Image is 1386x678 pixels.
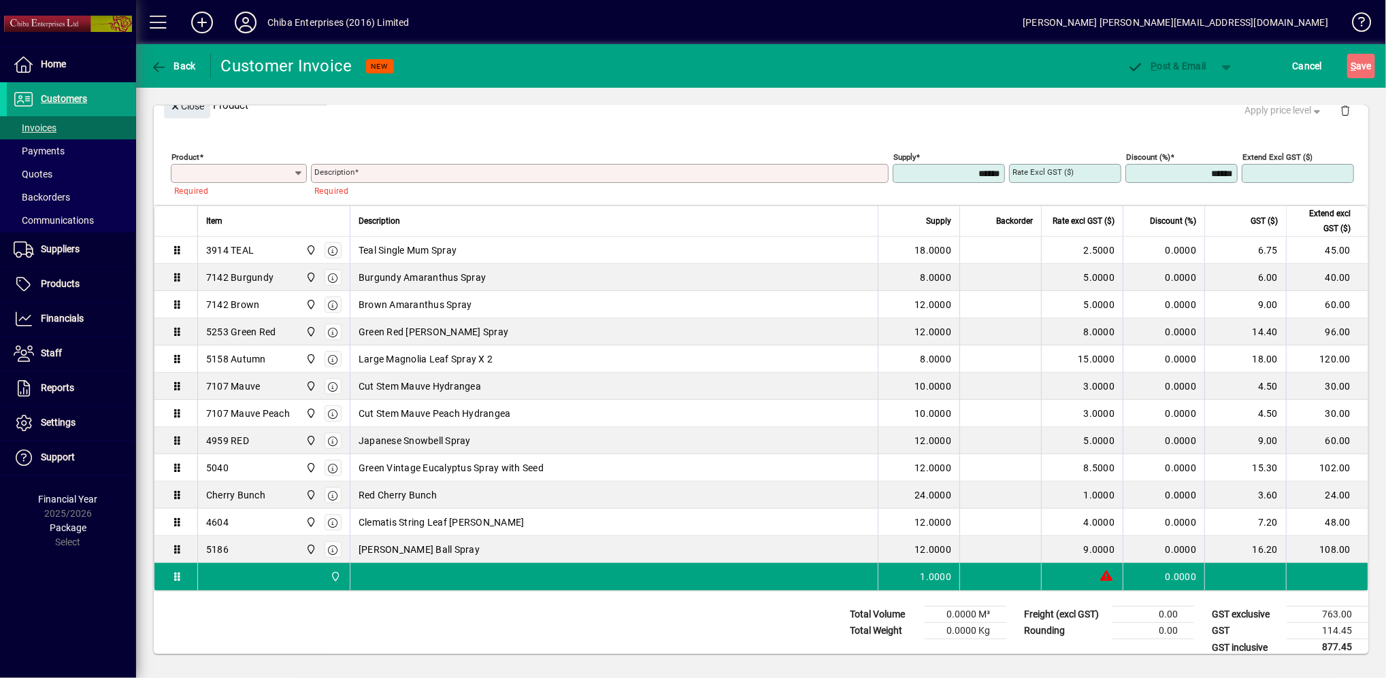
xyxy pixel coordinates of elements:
[1204,318,1286,345] td: 14.40
[1123,237,1204,264] td: 0.0000
[1050,515,1115,529] div: 4.0000
[206,407,290,420] div: 7107 Mauve Peach
[206,325,276,339] div: 5253 Green Red
[914,298,951,311] span: 12.0000
[174,183,296,197] mat-error: Required
[314,167,354,177] mat-label: Description
[1293,55,1323,77] span: Cancel
[1123,291,1204,318] td: 0.0000
[1204,481,1286,509] td: 3.60
[206,461,229,475] div: 5040
[1204,509,1286,536] td: 7.20
[925,623,1006,639] td: 0.0000 Kg
[7,186,136,209] a: Backorders
[1287,623,1368,639] td: 114.45
[1123,427,1204,454] td: 0.0000
[1123,563,1204,590] td: 0.0000
[1123,454,1204,481] td: 0.0000
[1286,400,1368,427] td: 30.00
[302,406,318,421] span: Central
[1286,454,1368,481] td: 102.00
[14,215,94,226] span: Communications
[14,169,52,180] span: Quotes
[1351,61,1356,71] span: S
[302,243,318,258] span: Central
[1204,291,1286,318] td: 9.00
[1123,400,1204,427] td: 0.0000
[41,243,80,254] span: Suppliers
[921,271,952,284] span: 8.0000
[1050,488,1115,502] div: 1.0000
[267,12,410,33] div: Chiba Enterprises (2016) Limited
[1127,61,1206,71] span: ost & Email
[150,61,196,71] span: Back
[1286,481,1368,509] td: 24.00
[1050,352,1115,366] div: 15.0000
[1204,373,1286,400] td: 4.50
[41,278,80,289] span: Products
[206,379,261,393] div: 7107 Mauve
[1286,373,1368,400] td: 30.00
[7,302,136,336] a: Financials
[7,233,136,267] a: Suppliers
[302,270,318,285] span: Central
[302,542,318,557] span: Central
[1251,214,1278,228] span: GST ($)
[1050,243,1115,257] div: 2.5000
[1242,152,1313,162] mat-label: Extend excl GST ($)
[41,348,62,358] span: Staff
[7,139,136,163] a: Payments
[1123,509,1204,536] td: 0.0000
[7,163,136,186] a: Quotes
[914,515,951,529] span: 12.0000
[1023,12,1328,33] div: [PERSON_NAME] [PERSON_NAME][EMAIL_ADDRESS][DOMAIN_NAME]
[171,152,199,162] mat-label: Product
[921,570,952,583] span: 1.0000
[7,267,136,301] a: Products
[1204,345,1286,373] td: 18.00
[1204,536,1286,563] td: 16.20
[359,325,508,339] span: Green Red [PERSON_NAME] Spray
[1126,152,1170,162] mat-label: Discount (%)
[925,607,1006,623] td: 0.0000 M³
[926,214,951,228] span: Supply
[372,62,389,71] span: NEW
[302,433,318,448] span: Central
[359,407,511,420] span: Cut Stem Mauve Peach Hydrangea
[206,271,274,284] div: 7142 Burgundy
[7,48,136,82] a: Home
[359,461,544,475] span: Green Vintage Eucalyptus Spray with Seed
[206,352,266,366] div: 5158 Autumn
[14,192,70,203] span: Backorders
[359,214,400,228] span: Description
[843,623,925,639] td: Total Weight
[1050,379,1115,393] div: 3.0000
[302,297,318,312] span: Central
[1151,61,1157,71] span: P
[41,382,74,393] span: Reports
[7,209,136,232] a: Communications
[921,352,952,366] span: 8.0000
[1286,237,1368,264] td: 45.00
[1295,206,1351,236] span: Extend excl GST ($)
[327,569,342,584] span: Central
[206,243,254,257] div: 3914 TEAL
[302,515,318,530] span: Central
[14,122,56,133] span: Invoices
[1286,345,1368,373] td: 120.00
[1286,318,1368,345] td: 96.00
[1329,94,1362,126] button: Delete
[914,243,951,257] span: 18.0000
[1121,54,1213,78] button: Post & Email
[180,10,224,35] button: Add
[359,379,481,393] span: Cut Stem Mauve Hydrangea
[39,494,98,505] span: Financial Year
[1351,55,1372,77] span: ave
[996,214,1033,228] span: Backorder
[7,337,136,371] a: Staff
[1286,291,1368,318] td: 60.00
[1050,271,1115,284] div: 5.0000
[1287,639,1368,656] td: 877.45
[224,10,267,35] button: Profile
[206,434,249,447] div: 4959 RED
